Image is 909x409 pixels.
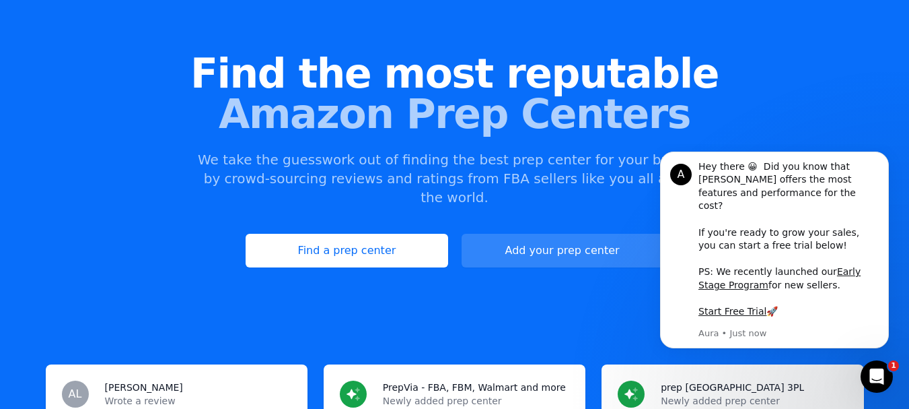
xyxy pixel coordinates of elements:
[888,360,899,371] span: 1
[640,144,909,373] iframe: Intercom notifications message
[196,150,713,207] p: We take the guesswork out of finding the best prep center for your business by crowd-sourcing rev...
[22,94,887,134] span: Amazon Prep Centers
[383,394,569,408] p: Newly added prep center
[246,234,447,268] a: Find a prep center
[105,394,291,408] p: Wrote a review
[661,381,804,394] h3: prep [GEOGRAPHIC_DATA] 3PL
[105,381,183,394] h3: [PERSON_NAME]
[383,381,566,394] h3: PrepVia - FBA, FBM, Walmart and more
[462,234,663,268] a: Add your prep center
[661,394,847,408] p: Newly added prep center
[22,53,887,94] span: Find the most reputable
[861,360,893,393] iframe: Intercom live chat
[69,389,82,400] span: AL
